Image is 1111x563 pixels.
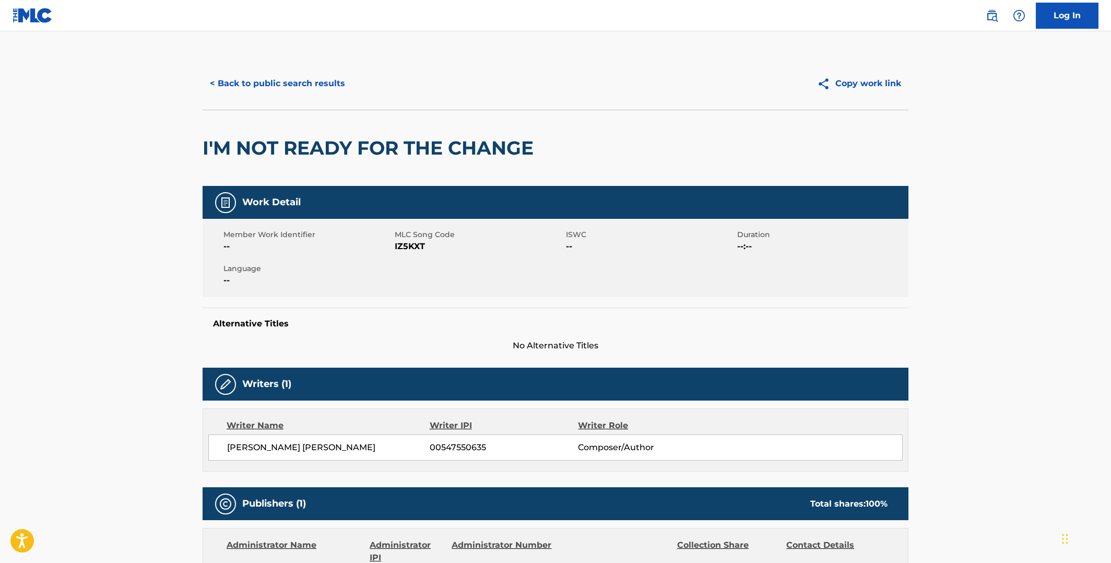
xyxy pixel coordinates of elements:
[395,240,563,253] span: IZ5KXT
[223,263,392,274] span: Language
[203,71,352,97] button: < Back to public search results
[227,441,430,454] span: [PERSON_NAME] [PERSON_NAME]
[219,378,232,391] img: Writers
[1009,5,1030,26] div: Help
[810,71,908,97] button: Copy work link
[223,274,392,287] span: --
[566,229,735,240] span: ISWC
[986,9,998,22] img: search
[578,441,713,454] span: Composer/Author
[213,319,898,329] h5: Alternative Titles
[566,240,735,253] span: --
[223,229,392,240] span: Member Work Identifier
[1059,513,1111,563] iframe: Chat Widget
[13,8,53,23] img: MLC Logo
[242,498,306,510] h5: Publishers (1)
[866,499,888,509] span: 100 %
[737,229,906,240] span: Duration
[578,419,713,432] div: Writer Role
[1013,9,1025,22] img: help
[227,419,430,432] div: Writer Name
[982,5,1002,26] a: Public Search
[395,229,563,240] span: MLC Song Code
[219,196,232,209] img: Work Detail
[1062,523,1068,555] div: Drag
[430,441,578,454] span: 00547550635
[817,77,835,90] img: Copy work link
[223,240,392,253] span: --
[219,498,232,510] img: Publishers
[1036,3,1098,29] a: Log In
[737,240,906,253] span: --:--
[810,498,888,510] div: Total shares:
[430,419,578,432] div: Writer IPI
[203,339,908,352] span: No Alternative Titles
[242,196,301,208] h5: Work Detail
[203,136,539,160] h2: I'M NOT READY FOR THE CHANGE
[242,378,291,390] h5: Writers (1)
